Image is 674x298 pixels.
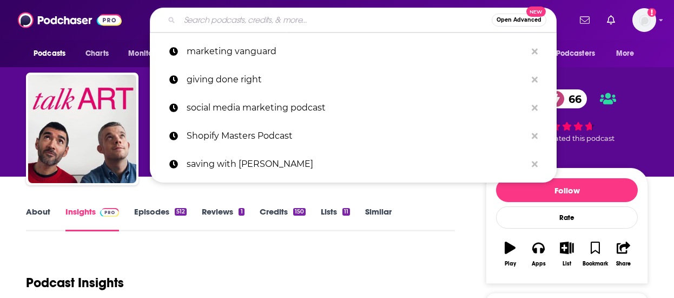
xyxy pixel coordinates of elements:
[26,206,50,231] a: About
[583,261,608,267] div: Bookmark
[134,206,187,231] a: Episodes512
[260,206,306,231] a: Credits150
[505,261,516,267] div: Play
[202,206,244,231] a: Reviews1
[150,94,557,122] a: social media marketing podcast
[552,134,614,142] span: rated this podcast
[342,208,350,216] div: 11
[180,11,492,29] input: Search podcasts, credits, & more...
[150,66,557,94] a: giving done right
[321,206,350,231] a: Lists11
[187,37,526,66] p: marketing vanguard
[547,89,587,108] a: 66
[632,8,656,32] span: Logged in as mresewehr
[632,8,656,32] img: User Profile
[492,14,546,27] button: Open AdvancedNew
[609,43,648,64] button: open menu
[365,206,392,231] a: Similar
[150,122,557,150] a: Shopify Masters Podcast
[616,261,631,267] div: Share
[100,208,119,217] img: Podchaser Pro
[187,122,526,150] p: Shopify Masters Podcast
[486,82,648,150] div: verified Badge66 3 peoplerated this podcast
[187,150,526,178] p: saving with steve
[496,206,638,229] div: Rate
[616,46,635,61] span: More
[632,8,656,32] button: Show profile menu
[610,235,638,274] button: Share
[496,235,524,274] button: Play
[18,10,122,30] img: Podchaser - Follow, Share and Rate Podcasts
[603,11,619,29] a: Show notifications dropdown
[34,46,65,61] span: Podcasts
[187,66,526,94] p: giving done right
[293,208,306,216] div: 150
[65,206,119,231] a: InsightsPodchaser Pro
[581,235,609,274] button: Bookmark
[78,43,115,64] a: Charts
[150,37,557,66] a: marketing vanguard
[532,261,546,267] div: Apps
[563,261,571,267] div: List
[496,178,638,202] button: Follow
[187,94,526,122] p: social media marketing podcast
[543,46,595,61] span: For Podcasters
[536,43,611,64] button: open menu
[150,150,557,178] a: saving with [PERSON_NAME]
[26,275,124,291] h1: Podcast Insights
[553,235,581,274] button: List
[28,75,136,183] img: Talk Art
[239,208,244,216] div: 1
[647,8,656,17] svg: Add a profile image
[576,11,594,29] a: Show notifications dropdown
[175,208,187,216] div: 512
[524,235,552,274] button: Apps
[121,43,181,64] button: open menu
[526,7,546,17] span: New
[26,43,80,64] button: open menu
[497,17,541,23] span: Open Advanced
[150,8,557,33] div: Search podcasts, credits, & more...
[85,46,109,61] span: Charts
[128,46,167,61] span: Monitoring
[558,89,587,108] span: 66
